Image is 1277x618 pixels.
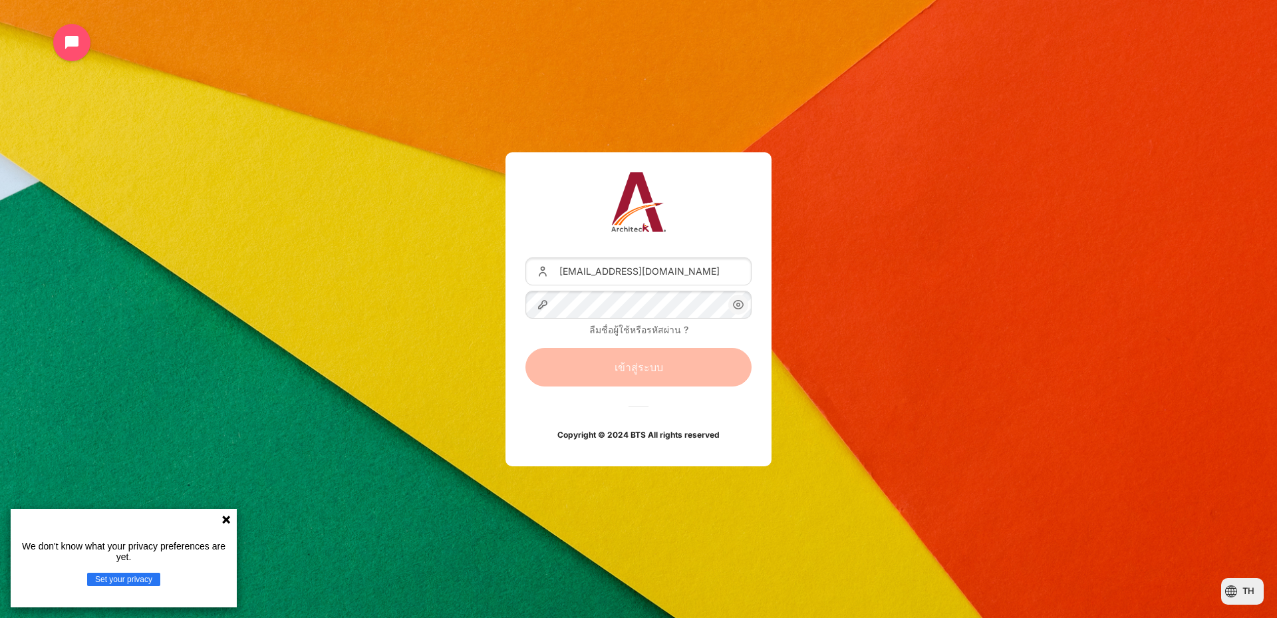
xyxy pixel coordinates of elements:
[16,541,231,562] p: We don't know what your privacy preferences are yet.
[525,348,752,386] button: เข้าสู่ระบบ
[1221,578,1264,605] button: Languages
[1242,585,1254,598] span: th
[611,172,666,237] a: Architeck
[525,257,752,285] input: ชื่อผู้ใช้
[611,172,666,232] img: Architeck
[589,324,688,335] a: ลืมชื่อผู้ใช้หรือรหัสผ่าน ?
[87,573,160,586] button: Set your privacy
[557,430,720,440] strong: Copyright © 2024 BTS All rights reserved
